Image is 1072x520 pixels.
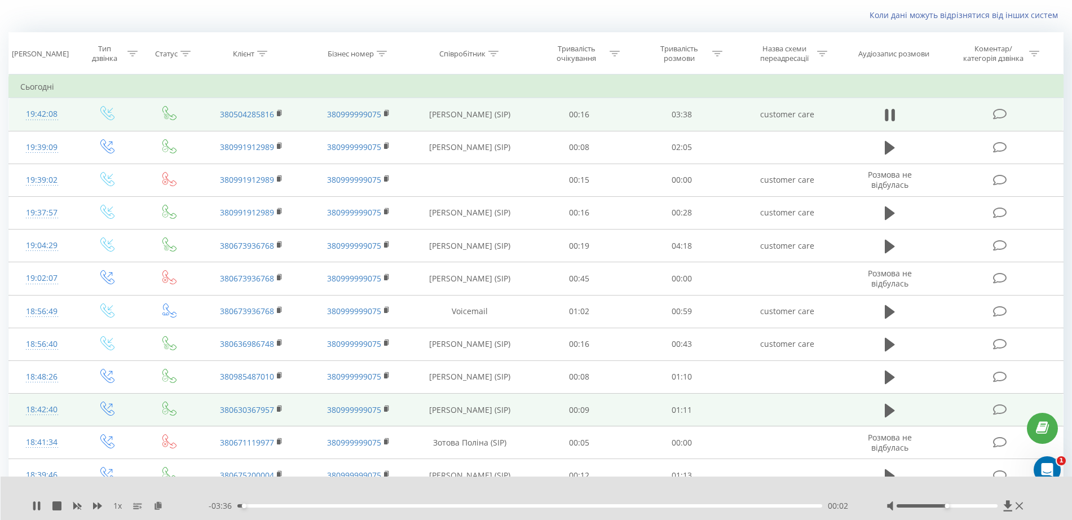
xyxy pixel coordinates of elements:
[630,230,734,262] td: 04:18
[233,49,254,59] div: Клієнт
[220,273,274,284] a: 380673936768
[754,44,814,63] div: Назва схеми переадресації
[220,174,274,185] a: 380991912989
[9,76,1064,98] td: Сьогодні
[630,196,734,229] td: 00:28
[327,273,381,284] a: 380999999075
[412,328,527,360] td: [PERSON_NAME] (SIP)
[828,500,848,512] span: 00:02
[12,49,69,59] div: [PERSON_NAME]
[858,49,929,59] div: Аудіозапис розмови
[155,49,178,59] div: Статус
[630,360,734,393] td: 01:10
[630,262,734,295] td: 00:00
[327,142,381,152] a: 380999999075
[528,426,631,459] td: 00:05
[734,230,841,262] td: customer care
[630,459,734,492] td: 01:13
[528,98,631,131] td: 00:16
[870,10,1064,20] a: Коли дані можуть відрізнятися вiд інших систем
[945,504,950,508] div: Accessibility label
[630,328,734,360] td: 00:43
[412,262,527,295] td: [PERSON_NAME] (SIP)
[113,500,122,512] span: 1 x
[327,240,381,251] a: 380999999075
[327,371,381,382] a: 380999999075
[327,109,381,120] a: 380999999075
[734,295,841,328] td: customer care
[20,103,63,125] div: 19:42:08
[412,98,527,131] td: [PERSON_NAME] (SIP)
[20,136,63,158] div: 19:39:09
[412,360,527,393] td: [PERSON_NAME] (SIP)
[328,49,374,59] div: Бізнес номер
[220,437,274,448] a: 380671119977
[734,328,841,360] td: customer care
[327,207,381,218] a: 380999999075
[327,437,381,448] a: 380999999075
[20,399,63,421] div: 18:42:40
[734,98,841,131] td: customer care
[20,333,63,355] div: 18:56:40
[868,169,912,190] span: Розмова не відбулась
[412,426,527,459] td: Зотова Поліна (SIP)
[439,49,486,59] div: Співробітник
[528,131,631,164] td: 00:08
[1057,456,1066,465] span: 1
[868,432,912,453] span: Розмова не відбулась
[20,267,63,289] div: 19:02:07
[528,328,631,360] td: 00:16
[220,207,274,218] a: 380991912989
[630,98,734,131] td: 03:38
[220,338,274,349] a: 380636986748
[327,338,381,349] a: 380999999075
[528,262,631,295] td: 00:45
[20,366,63,388] div: 18:48:26
[220,306,274,316] a: 380673936768
[220,109,274,120] a: 380504285816
[327,404,381,415] a: 380999999075
[868,268,912,289] span: Розмова не відбулась
[327,174,381,185] a: 380999999075
[412,295,527,328] td: Voicemail
[327,470,381,481] a: 380999999075
[220,371,274,382] a: 380985487010
[546,44,607,63] div: Тривалість очікування
[528,164,631,196] td: 00:15
[528,360,631,393] td: 00:08
[734,196,841,229] td: customer care
[327,306,381,316] a: 380999999075
[528,230,631,262] td: 00:19
[528,459,631,492] td: 00:12
[20,235,63,257] div: 19:04:29
[1034,456,1061,483] iframe: Intercom live chat
[20,464,63,486] div: 18:39:46
[209,500,237,512] span: - 03:36
[528,295,631,328] td: 01:02
[242,504,246,508] div: Accessibility label
[20,301,63,323] div: 18:56:49
[649,44,709,63] div: Тривалість розмови
[412,131,527,164] td: [PERSON_NAME] (SIP)
[20,169,63,191] div: 19:39:02
[630,164,734,196] td: 00:00
[960,44,1026,63] div: Коментар/категорія дзвінка
[630,394,734,426] td: 01:11
[220,404,274,415] a: 380630367957
[734,164,841,196] td: customer care
[220,470,274,481] a: 380675200004
[630,131,734,164] td: 02:05
[528,196,631,229] td: 00:16
[412,196,527,229] td: [PERSON_NAME] (SIP)
[630,426,734,459] td: 00:00
[20,202,63,224] div: 19:37:57
[528,394,631,426] td: 00:09
[220,142,274,152] a: 380991912989
[412,394,527,426] td: [PERSON_NAME] (SIP)
[20,431,63,453] div: 18:41:34
[630,295,734,328] td: 00:59
[220,240,274,251] a: 380673936768
[412,230,527,262] td: [PERSON_NAME] (SIP)
[85,44,125,63] div: Тип дзвінка
[412,459,527,492] td: [PERSON_NAME] (SIP)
